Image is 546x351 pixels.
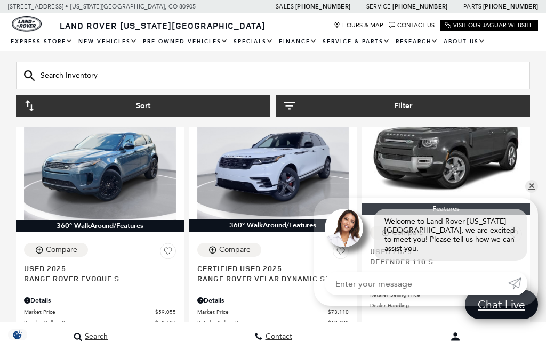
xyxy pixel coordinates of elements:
span: $50,197 [155,319,176,326]
span: Certified Used 2025 [197,263,341,273]
div: 360° WalkAround/Features [189,219,357,231]
div: Compare [46,245,77,255]
span: $73,110 [328,308,349,316]
a: Retailer Selling Price $50,197 [24,319,176,326]
span: Search [82,332,108,341]
nav: Main Navigation [8,32,538,51]
input: Search Inventory [16,62,530,89]
a: About Us [441,32,488,51]
span: Contact [263,332,292,341]
a: [STREET_ADDRESS] • [US_STATE][GEOGRAPHIC_DATA], CO 80905 [8,3,196,10]
button: Save Vehicle [160,243,176,263]
a: Specials [231,32,276,51]
span: Range Rover Evoque S [24,273,168,283]
a: land-rover [12,16,42,32]
div: Welcome to Land Rover [US_STATE][GEOGRAPHIC_DATA], we are excited to meet you! Please tell us how... [374,209,527,261]
section: Click to Open Cookie Consent Modal [5,329,30,340]
img: 2025 Land Rover Range Rover Evoque S [24,106,176,219]
div: Pricing Details - Range Rover Velar Dynamic SE [197,296,349,305]
img: 2025 Land Rover Range Rover Velar Dynamic SE [197,106,349,219]
a: Research [393,32,441,51]
span: Market Price [24,308,155,316]
a: Submit [508,272,527,295]
a: Pre-Owned Vehicles [140,32,231,51]
span: $62,498 [328,319,349,326]
img: Opt-Out Icon [5,329,30,340]
span: Land Rover [US_STATE][GEOGRAPHIC_DATA] [60,20,266,31]
img: Land Rover [12,16,42,32]
div: Pricing Details - Range Rover Evoque S [24,296,176,305]
a: [PHONE_NUMBER] [483,3,538,11]
span: Used 2025 [24,263,168,273]
a: Hours & Map [334,22,383,29]
a: Finance [276,32,320,51]
a: $68,496 [370,312,522,320]
span: Market Price [197,308,328,316]
a: [PHONE_NUMBER] [392,3,447,11]
span: Retailer Selling Price [197,319,328,326]
button: Filter [276,95,530,117]
button: Compare Vehicle [24,243,88,257]
span: Retailer Selling Price [24,319,155,326]
a: Market Price $73,110 [197,308,349,316]
a: Land Rover [US_STATE][GEOGRAPHIC_DATA] [53,20,272,31]
input: Enter your message [325,272,508,295]
a: Retailer Selling Price $62,498 [197,319,349,326]
img: 2025 Land Rover Defender 110 S [370,89,522,202]
span: Range Rover Velar Dynamic SE [197,273,341,283]
a: Visit Our Jaguar Website [445,22,533,29]
a: Contact Us [389,22,435,29]
img: Agent profile photo [325,209,363,247]
a: Market Price $59,055 [24,308,176,316]
a: Used 2025Range Rover Evoque S [24,263,176,283]
a: EXPRESS STORE [8,32,76,51]
div: 360° WalkAround/Features [16,220,184,232]
a: New Vehicles [76,32,140,51]
span: $59,055 [155,308,176,316]
button: Open user profile menu [364,323,546,350]
a: [PHONE_NUMBER] [295,3,350,11]
button: Sort [16,95,270,117]
a: Service & Parts [320,32,393,51]
a: Certified Used 2025Range Rover Velar Dynamic SE [197,263,349,283]
button: Compare Vehicle [197,243,261,257]
div: Compare [219,245,251,255]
